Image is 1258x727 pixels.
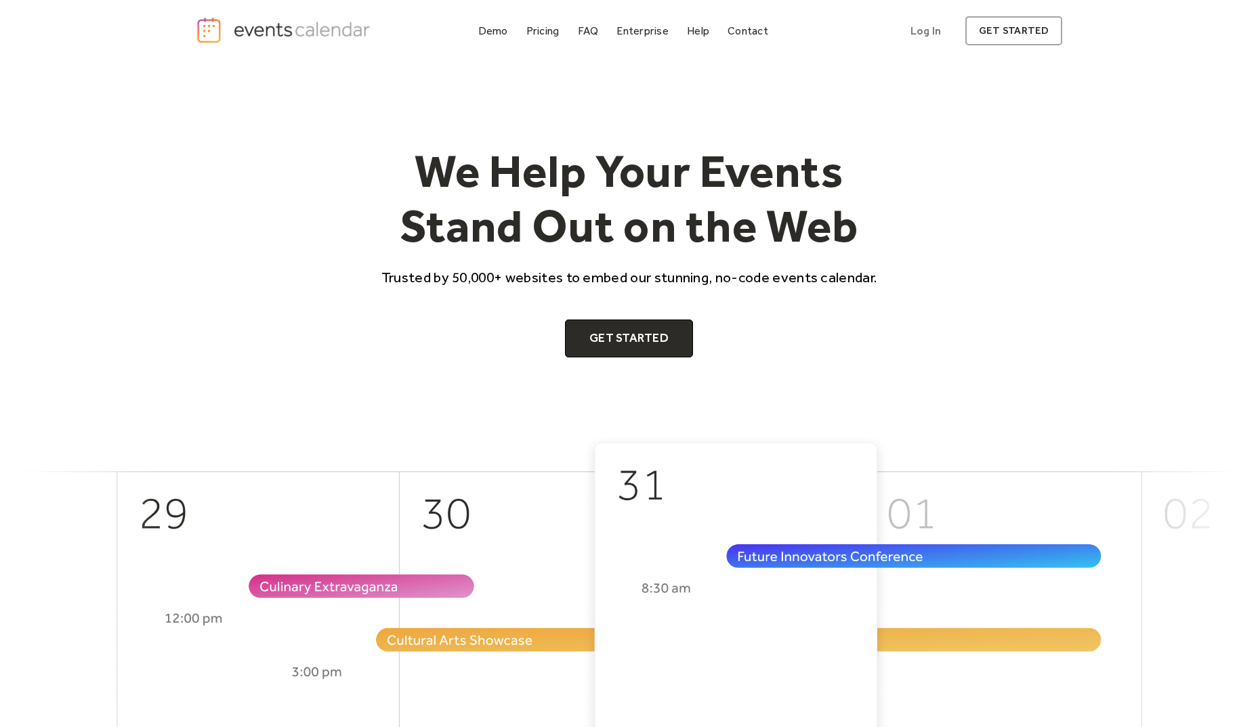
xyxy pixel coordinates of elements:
p: Trusted by 50,000+ websites to embed our stunning, no-code events calendar. [369,267,889,287]
a: Enterprise [611,22,673,40]
div: Contact [728,27,768,35]
a: Help [682,22,715,40]
div: Demo [478,27,508,35]
div: Pricing [526,27,560,35]
h1: We Help Your Events Stand Out on the Web [369,144,889,254]
a: Contact [722,22,774,40]
a: Pricing [521,22,565,40]
a: FAQ [572,22,604,40]
a: Get Started [565,320,693,357]
a: Log In [897,16,955,45]
a: get started [965,16,1062,45]
div: FAQ [578,27,599,35]
a: Demo [473,22,513,40]
div: Help [687,27,709,35]
a: home [196,16,375,44]
div: Enterprise [616,27,668,35]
